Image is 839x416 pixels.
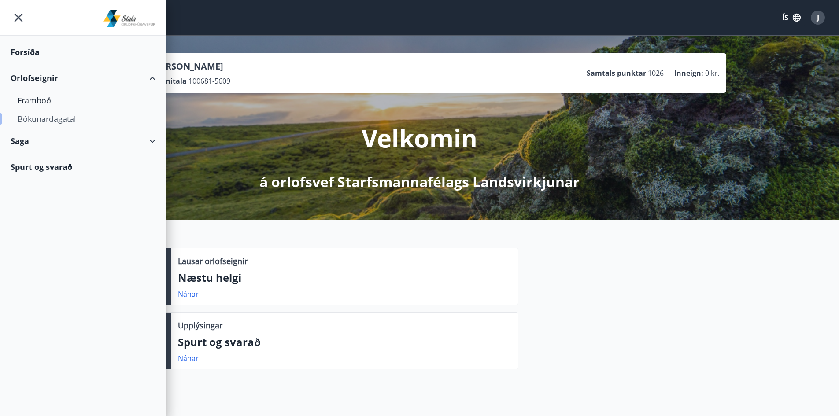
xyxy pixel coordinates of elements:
span: 1026 [648,68,664,78]
button: ÍS [777,10,806,26]
div: Forsíða [11,39,155,65]
img: union_logo [103,10,156,27]
div: Framboð [18,91,148,110]
p: Upplýsingar [178,320,222,331]
button: menu [11,10,26,26]
div: Orlofseignir [11,65,155,91]
p: Kennitala [152,76,187,86]
p: Samtals punktar [587,68,646,78]
button: J [807,7,828,28]
span: J [817,13,819,22]
p: Næstu helgi [178,270,511,285]
div: Saga [11,128,155,154]
p: Inneign : [674,68,703,78]
a: Nánar [178,289,199,299]
p: [PERSON_NAME] [152,60,230,73]
p: Lausar orlofseignir [178,255,248,267]
span: 100681-5609 [188,76,230,86]
p: á orlofsvef Starfsmannafélags Landsvirkjunar [259,172,580,191]
a: Nánar [178,353,199,363]
span: 0 kr. [705,68,719,78]
p: Velkomin [362,121,477,155]
div: Spurt og svarað [11,154,155,180]
div: Bókunardagatal [18,110,148,128]
p: Spurt og svarað [178,335,511,350]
